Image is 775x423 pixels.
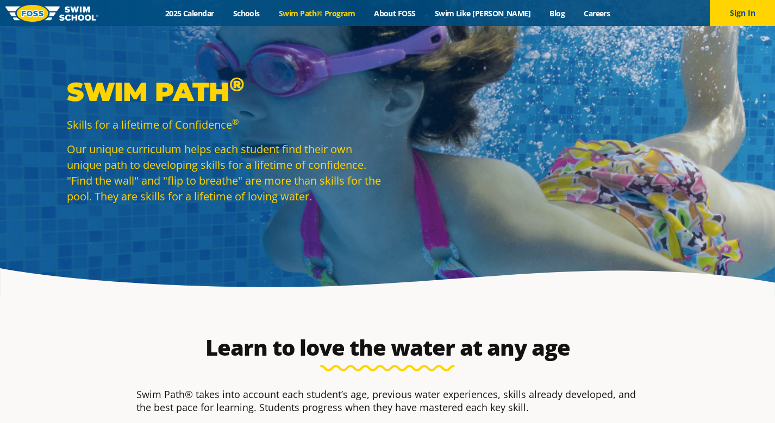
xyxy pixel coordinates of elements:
p: Our unique curriculum helps each student find their own unique path to developing skills for a li... [67,141,382,204]
a: Blog [540,8,574,18]
sup: ® [229,72,244,96]
a: About FOSS [365,8,426,18]
a: Careers [574,8,620,18]
sup: ® [232,116,239,127]
img: FOSS Swim School Logo [5,5,98,22]
a: Swim Path® Program [269,8,364,18]
a: 2025 Calendar [155,8,223,18]
a: Swim Like [PERSON_NAME] [425,8,540,18]
a: Schools [223,8,269,18]
p: Skills for a lifetime of Confidence [67,117,382,132]
h2: Learn to love the water at any age [131,334,644,361]
p: Swim Path [67,75,382,108]
p: Swim Path® takes into account each student’s age, previous water experiences, skills already deve... [136,388,639,414]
